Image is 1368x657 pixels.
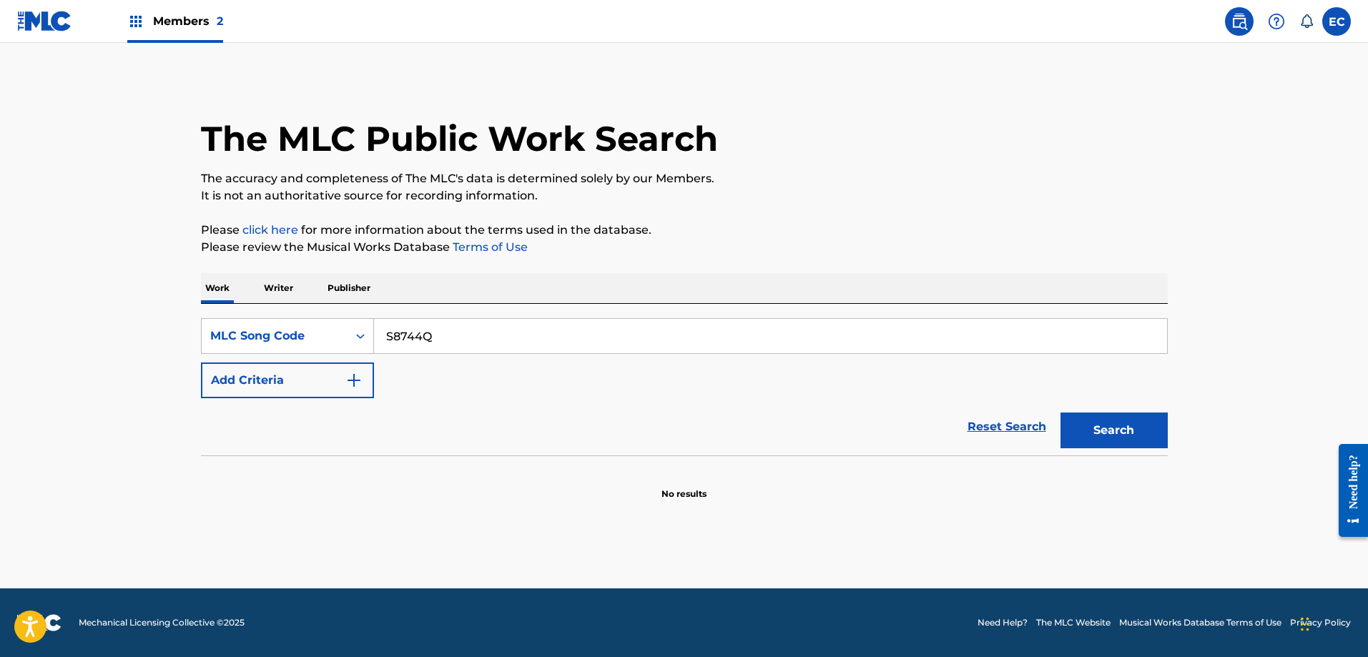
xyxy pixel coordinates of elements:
p: Work [201,273,234,303]
img: search [1231,13,1248,30]
img: 9d2ae6d4665cec9f34b9.svg [345,372,363,389]
div: Drag [1301,603,1309,646]
div: Help [1262,7,1291,36]
p: The accuracy and completeness of The MLC's data is determined solely by our Members. [201,170,1168,187]
div: MLC Song Code [210,327,339,345]
div: Notifications [1299,14,1314,29]
span: 2 [217,14,223,28]
img: MLC Logo [17,11,72,31]
a: click here [242,223,298,237]
a: Musical Works Database Terms of Use [1119,616,1281,629]
h1: The MLC Public Work Search [201,117,718,160]
a: The MLC Website [1036,616,1111,629]
span: Members [153,13,223,29]
a: Public Search [1225,7,1254,36]
a: Need Help? [978,616,1028,629]
iframe: Resource Center [1328,433,1368,548]
p: It is not an authoritative source for recording information. [201,187,1168,204]
p: Writer [260,273,297,303]
img: Top Rightsholders [127,13,144,30]
a: Terms of Use [450,240,528,254]
p: Publisher [323,273,375,303]
p: Please review the Musical Works Database [201,239,1168,256]
button: Add Criteria [201,362,374,398]
form: Search Form [201,318,1168,455]
button: Search [1061,413,1168,448]
span: Mechanical Licensing Collective © 2025 [79,616,245,629]
div: User Menu [1322,7,1351,36]
a: Privacy Policy [1290,616,1351,629]
p: Please for more information about the terms used in the database. [201,222,1168,239]
img: logo [17,614,61,631]
a: Reset Search [960,411,1053,443]
img: help [1268,13,1285,30]
iframe: Chat Widget [1296,588,1368,657]
p: No results [661,470,707,500]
